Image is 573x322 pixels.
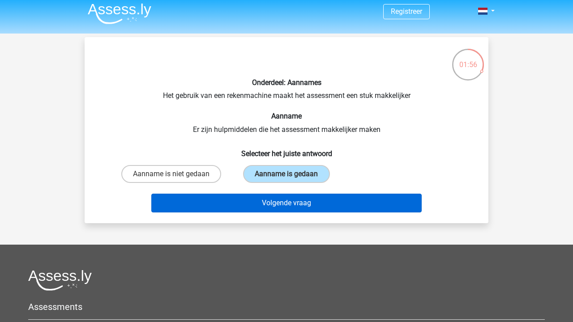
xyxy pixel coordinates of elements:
img: Assessly logo [28,270,92,291]
h5: Assessments [28,301,545,312]
label: Aanname is gedaan [243,165,329,183]
a: Registreer [391,7,422,16]
div: 01:56 [451,48,485,70]
img: Assessly [88,3,151,24]
button: Volgende vraag [151,194,422,212]
h6: Aanname [99,112,474,120]
h6: Selecteer het juiste antwoord [99,142,474,158]
div: Het gebruik van een rekenmachine maakt het assessment een stuk makkelijker Er zijn hulpmiddelen d... [88,44,485,216]
label: Aanname is niet gedaan [121,165,221,183]
h6: Onderdeel: Aannames [99,78,474,87]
